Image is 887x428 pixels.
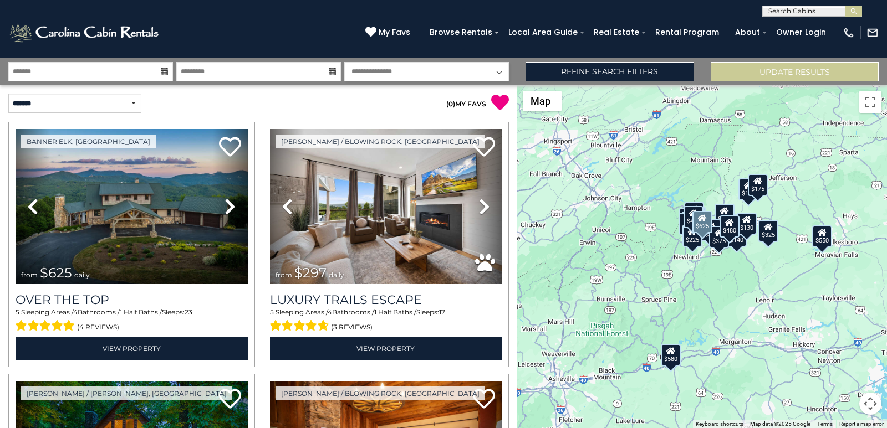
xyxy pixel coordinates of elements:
a: Owner Login [771,24,832,41]
div: Sleeping Areas / Bathrooms / Sleeps: [270,307,502,334]
div: $175 [748,173,768,195]
span: 1 Half Baths / [374,308,416,316]
a: Real Estate [588,24,645,41]
a: Open this area in Google Maps (opens a new window) [520,414,557,428]
a: Terms (opens in new tab) [817,421,833,427]
span: ( ) [446,100,455,108]
div: $225 [682,225,702,247]
img: phone-regular-white.png [843,27,855,39]
div: Sleeping Areas / Bathrooms / Sleeps: [16,307,248,334]
a: My Favs [365,27,413,39]
a: [PERSON_NAME] / [PERSON_NAME], [GEOGRAPHIC_DATA] [21,386,232,400]
button: Change map style [523,91,562,111]
span: 4 [73,308,78,316]
span: daily [329,271,344,279]
div: $349 [714,204,734,226]
a: Over The Top [16,292,248,307]
img: White-1-2.png [8,22,162,44]
span: 5 [270,308,274,316]
div: $130 [737,213,757,235]
span: daily [74,271,90,279]
a: [PERSON_NAME] / Blowing Rock, [GEOGRAPHIC_DATA] [276,386,485,400]
span: Map data ©2025 Google [750,421,810,427]
span: Map [531,95,550,107]
img: thumbnail_167153549.jpeg [16,129,248,284]
a: [PERSON_NAME] / Blowing Rock, [GEOGRAPHIC_DATA] [276,135,485,148]
a: (0)MY FAVS [446,100,486,108]
span: 23 [185,308,192,316]
div: $325 [758,220,778,242]
div: $625 [692,211,712,233]
a: Rental Program [650,24,725,41]
span: from [21,271,38,279]
span: 1 Half Baths / [120,308,162,316]
span: 5 [16,308,19,316]
span: $297 [294,265,327,281]
span: My Favs [379,27,410,38]
div: $480 [720,215,740,237]
button: Map camera controls [859,393,881,415]
div: $375 [709,225,729,247]
div: $175 [738,178,758,200]
a: View Property [16,337,248,360]
span: (3 reviews) [331,320,373,334]
a: Add to favorites [219,388,241,411]
span: from [276,271,292,279]
div: $230 [679,212,699,234]
a: About [730,24,766,41]
a: Banner Elk, [GEOGRAPHIC_DATA] [21,135,156,148]
div: $125 [684,202,704,224]
a: Local Area Guide [503,24,583,41]
div: $425 [683,205,703,228]
button: Keyboard shortcuts [696,420,743,428]
a: View Property [270,337,502,360]
img: thumbnail_168695581.jpeg [270,129,502,284]
a: Browse Rentals [424,24,498,41]
a: Add to favorites [219,136,241,159]
a: Report a map error [839,421,884,427]
span: 0 [448,100,453,108]
a: Luxury Trails Escape [270,292,502,307]
div: $580 [661,343,681,365]
div: $297 [758,220,778,242]
button: Toggle fullscreen view [859,91,881,113]
span: (4 reviews) [77,320,119,334]
span: 4 [328,308,332,316]
button: Update Results [711,62,879,81]
img: Google [520,414,557,428]
div: $550 [812,225,832,247]
span: $625 [40,265,72,281]
span: 17 [439,308,445,316]
img: mail-regular-white.png [866,27,879,39]
div: $140 [726,224,746,246]
a: Refine Search Filters [526,62,694,81]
